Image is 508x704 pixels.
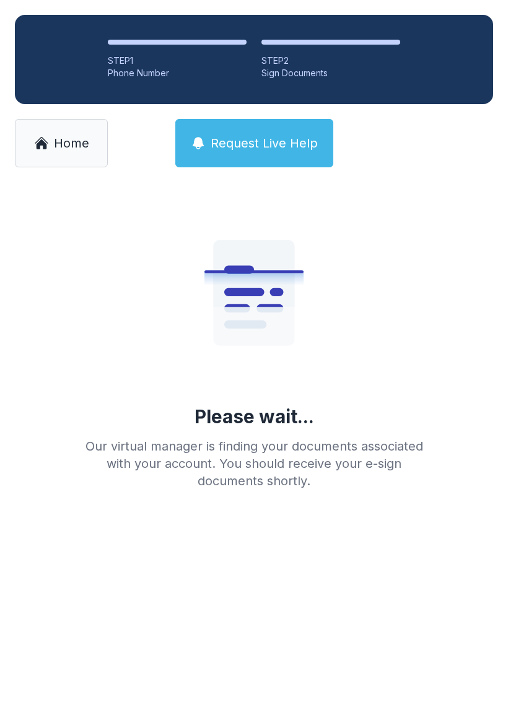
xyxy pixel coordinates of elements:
span: Home [54,134,89,152]
div: Sign Documents [261,67,400,79]
div: Our virtual manager is finding your documents associated with your account. You should receive yo... [76,438,432,490]
div: Please wait... [195,405,314,428]
div: STEP 2 [261,55,400,67]
div: STEP 1 [108,55,247,67]
span: Request Live Help [211,134,318,152]
div: Phone Number [108,67,247,79]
